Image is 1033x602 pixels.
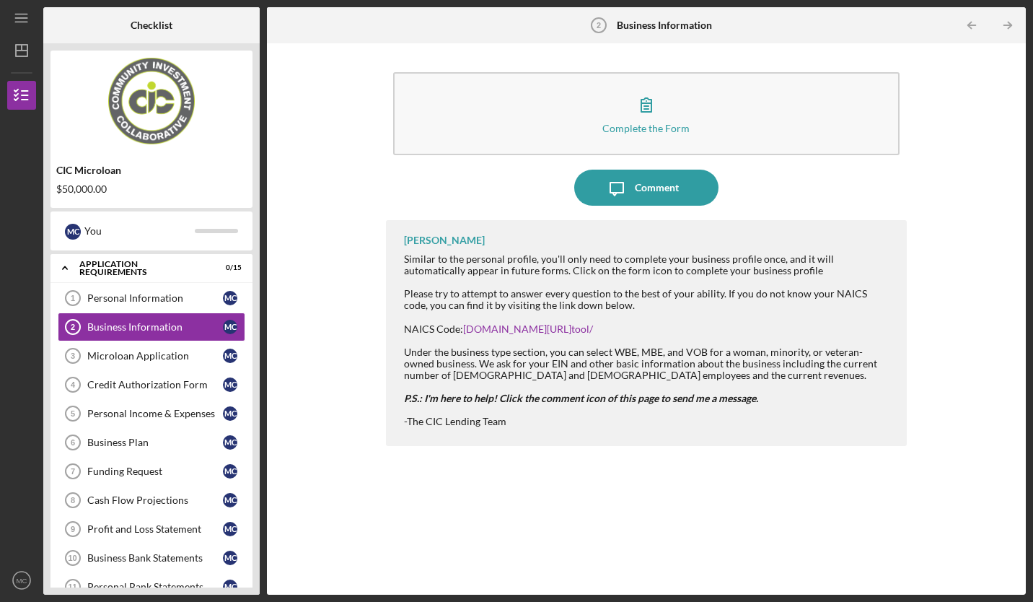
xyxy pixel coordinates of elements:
[56,165,247,176] div: CIC Microloan
[71,409,75,418] tspan: 5
[87,321,223,333] div: Business Information
[635,170,679,206] div: Comment
[463,323,593,335] a: [DOMAIN_NAME][URL]tool/
[87,408,223,419] div: Personal Income & Expenses
[58,341,245,370] a: 3Microloan ApplicationMC
[393,72,900,155] button: Complete the Form
[84,219,195,243] div: You
[68,583,76,591] tspan: 11
[65,224,81,240] div: M C
[7,566,36,595] button: MC
[68,554,76,562] tspan: 10
[58,515,245,544] a: 9Profit and Loss StatementMC
[404,253,892,335] div: Similar to the personal profile, you'll only need to complete your business profile once, and it ...
[58,313,245,341] a: 2Business InformationMC
[71,323,75,331] tspan: 2
[223,522,237,536] div: M C
[71,294,75,302] tspan: 1
[58,284,245,313] a: 1Personal InformationMC
[223,464,237,479] div: M C
[71,496,75,505] tspan: 8
[87,581,223,593] div: Personal Bank Statements
[58,572,245,601] a: 11Personal Bank StatementsMC
[404,416,892,427] div: -The CIC Lending Team
[50,58,252,144] img: Product logo
[597,21,601,30] tspan: 2
[223,435,237,450] div: M C
[617,19,712,31] b: Business Information
[71,352,75,360] tspan: 3
[58,457,245,486] a: 7Funding RequestMC
[58,399,245,428] a: 5Personal Income & ExpensesMC
[223,378,237,392] div: M C
[574,170,718,206] button: Comment
[602,123,690,134] div: Complete the Form
[71,380,76,389] tspan: 4
[223,580,237,594] div: M C
[216,263,242,272] div: 0 / 15
[87,523,223,535] div: Profit and Loss Statement
[87,350,223,362] div: Microloan Application
[223,551,237,565] div: M C
[56,183,247,195] div: $50,000.00
[87,552,223,564] div: Business Bank Statements
[223,406,237,421] div: M C
[79,260,206,276] div: APPLICATION REQUIREMENTS
[58,370,245,399] a: 4Credit Authorization FormMC
[58,428,245,457] a: 6Business PlanMC
[223,291,237,305] div: M C
[58,544,245,572] a: 10Business Bank StatementsMC
[223,493,237,507] div: M C
[71,467,75,476] tspan: 7
[87,379,223,391] div: Credit Authorization Form
[404,235,485,246] div: [PERSON_NAME]
[131,19,172,31] b: Checklist
[58,486,245,515] a: 8Cash Flow ProjectionsMC
[87,494,223,506] div: Cash Flow Projections
[17,577,27,585] text: MC
[87,437,223,448] div: Business Plan
[71,525,75,533] tspan: 9
[87,292,223,304] div: Personal Information
[87,466,223,477] div: Funding Request
[404,346,892,381] div: Under the business type section, you can select WBE, MBE, and VOB for a woman, minority, or veter...
[71,438,75,447] tspan: 6
[223,320,237,334] div: M C
[223,349,237,363] div: M C
[404,392,758,404] em: P.S.: I'm here to help! Click the comment icon of this page to send me a message.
